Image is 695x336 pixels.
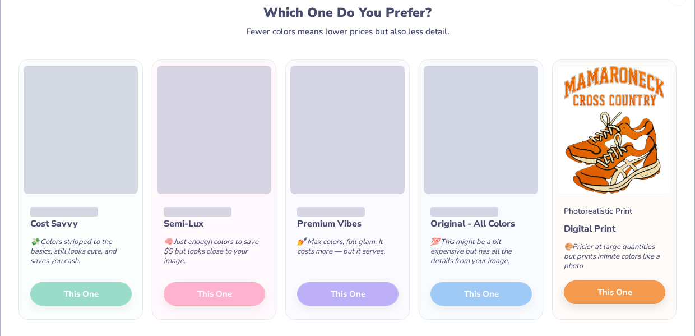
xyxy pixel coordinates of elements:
[246,27,450,36] div: Fewer colors means lower prices but also less detail.
[564,242,573,252] span: 🎨
[597,286,632,299] span: This One
[164,231,265,277] div: Just enough colors to save $$ but looks close to your image.
[31,5,664,20] div: Which One Do You Prefer?
[164,237,173,247] span: 🧠
[430,231,532,277] div: This might be a bit expensive but has all the details from your image.
[430,217,532,231] div: Original - All Colors
[564,222,665,236] div: Digital Print
[30,231,132,277] div: Colors stripped to the basics, still looks cute, and saves you cash.
[557,66,671,194] img: Photorealistic preview
[164,217,265,231] div: Semi-Lux
[564,205,632,217] div: Photorealistic Print
[564,236,665,282] div: Pricier at large quantities but prints infinite colors like a photo
[430,237,439,247] span: 💯
[297,231,399,268] div: Max colors, full glam. It costs more — but it serves.
[30,217,132,231] div: Cost Savvy
[30,237,39,247] span: 💸
[564,280,665,304] button: This One
[297,217,399,231] div: Premium Vibes
[297,237,306,247] span: 💅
